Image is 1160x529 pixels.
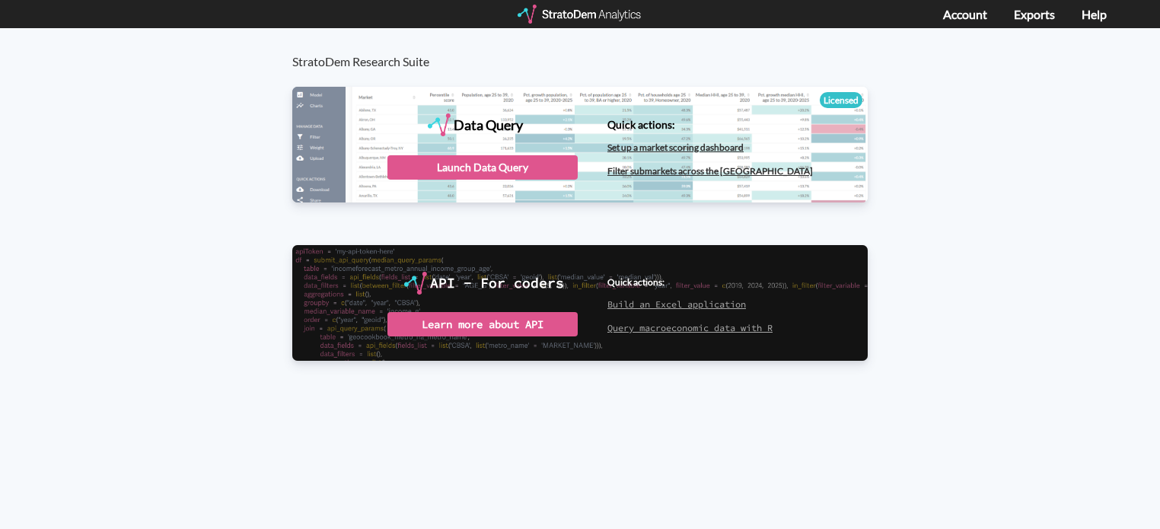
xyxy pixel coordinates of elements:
[1014,7,1055,21] a: Exports
[607,119,813,130] h4: Quick actions:
[454,113,523,136] div: Data Query
[820,92,862,108] div: Licensed
[1082,7,1107,21] a: Help
[292,28,884,69] h3: StratoDem Research Suite
[607,142,744,153] a: Set up a market scoring dashboard
[430,272,564,295] div: API - For coders
[607,322,773,333] a: Query macroeconomic data with R
[943,7,987,21] a: Account
[387,155,578,180] div: Launch Data Query
[607,298,746,310] a: Build an Excel application
[387,312,578,336] div: Learn more about API
[607,277,773,287] h4: Quick actions:
[607,165,813,177] a: Filter submarkets across the [GEOGRAPHIC_DATA]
